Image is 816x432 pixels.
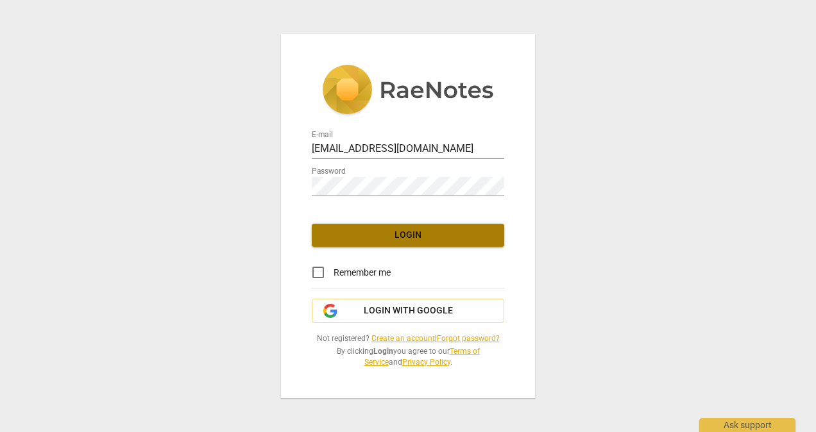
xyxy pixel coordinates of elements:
[312,333,504,344] span: Not registered? |
[322,229,494,242] span: Login
[699,418,795,432] div: Ask support
[334,266,391,279] span: Remember me
[312,299,504,323] button: Login with Google
[322,65,494,117] img: 5ac2273c67554f335776073100b6d88f.svg
[437,334,500,343] a: Forgot password?
[364,347,480,367] a: Terms of Service
[373,347,393,356] b: Login
[312,224,504,247] button: Login
[312,168,346,176] label: Password
[312,346,504,367] span: By clicking you agree to our and .
[312,131,333,139] label: E-mail
[364,304,453,317] span: Login with Google
[371,334,435,343] a: Create an account
[402,358,450,367] a: Privacy Policy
